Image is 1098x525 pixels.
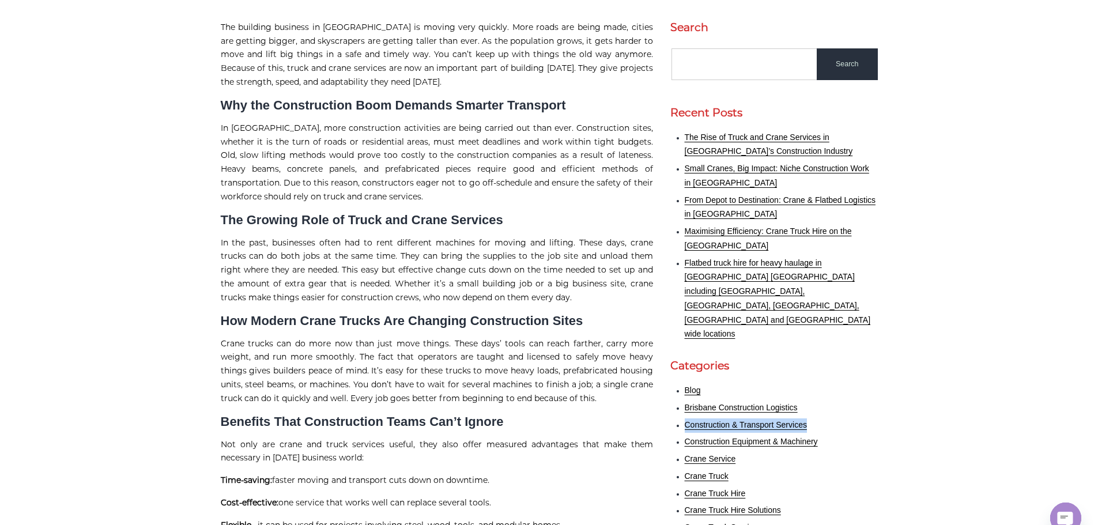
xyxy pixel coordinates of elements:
[685,489,746,498] a: Crane Truck Hire
[685,133,853,156] a: The Rise of Truck and Crane Services in [GEOGRAPHIC_DATA]’s Construction Industry
[221,122,653,204] p: In [GEOGRAPHIC_DATA], more construction activities are being carried out than ever. Construction ...
[685,505,781,515] a: Crane Truck Hire Solutions
[221,497,278,508] strong: Cost-effective:
[221,213,503,227] strong: The Growing Role of Truck and Crane Services
[685,420,807,429] a: Construction & Transport Services
[221,337,653,406] p: Crane trucks can do more now than just move things. These days’ tools can reach farther, carry mo...
[221,21,653,89] p: The building business in [GEOGRAPHIC_DATA] is moving very quickly. More roads are being made, cit...
[670,106,878,119] h2: Recent Posts
[685,226,852,250] a: Maximising Efficiency: Crane Truck Hire on the [GEOGRAPHIC_DATA]
[685,471,729,481] a: Crane Truck
[685,403,798,412] a: Brisbane Construction Logistics
[670,359,878,372] h2: Categories
[221,314,583,328] strong: How Modern Crane Trucks Are Changing Construction Sites
[221,438,653,466] p: Not only are crane and truck services useful, they also offer measured advantages that make them ...
[685,164,869,187] a: Small Cranes, Big Impact: Niche Construction Work in [GEOGRAPHIC_DATA]
[221,474,653,488] p: faster moving and transport cuts down on downtime.
[670,21,878,34] h2: Search
[221,236,653,305] p: In the past, businesses often had to rent different machines for moving and lifting. These days, ...
[221,98,566,112] strong: Why the Construction Boom Demands Smarter Transport
[685,258,871,339] a: Flatbed truck hire for heavy haulage in [GEOGRAPHIC_DATA] [GEOGRAPHIC_DATA] including [GEOGRAPHIC...
[221,475,272,485] strong: Time-saving:
[670,131,878,342] nav: Recent Posts
[685,195,876,219] a: From Depot to Destination: Crane & Flatbed Logistics in [GEOGRAPHIC_DATA]
[685,454,736,463] a: Crane Service
[685,437,818,446] a: Construction Equipment & Machinery
[817,48,878,80] input: Search
[685,386,701,395] a: Blog
[221,414,504,429] strong: Benefits That Construction Teams Can’t Ignore
[221,496,653,510] p: one service that works well can replace several tools.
